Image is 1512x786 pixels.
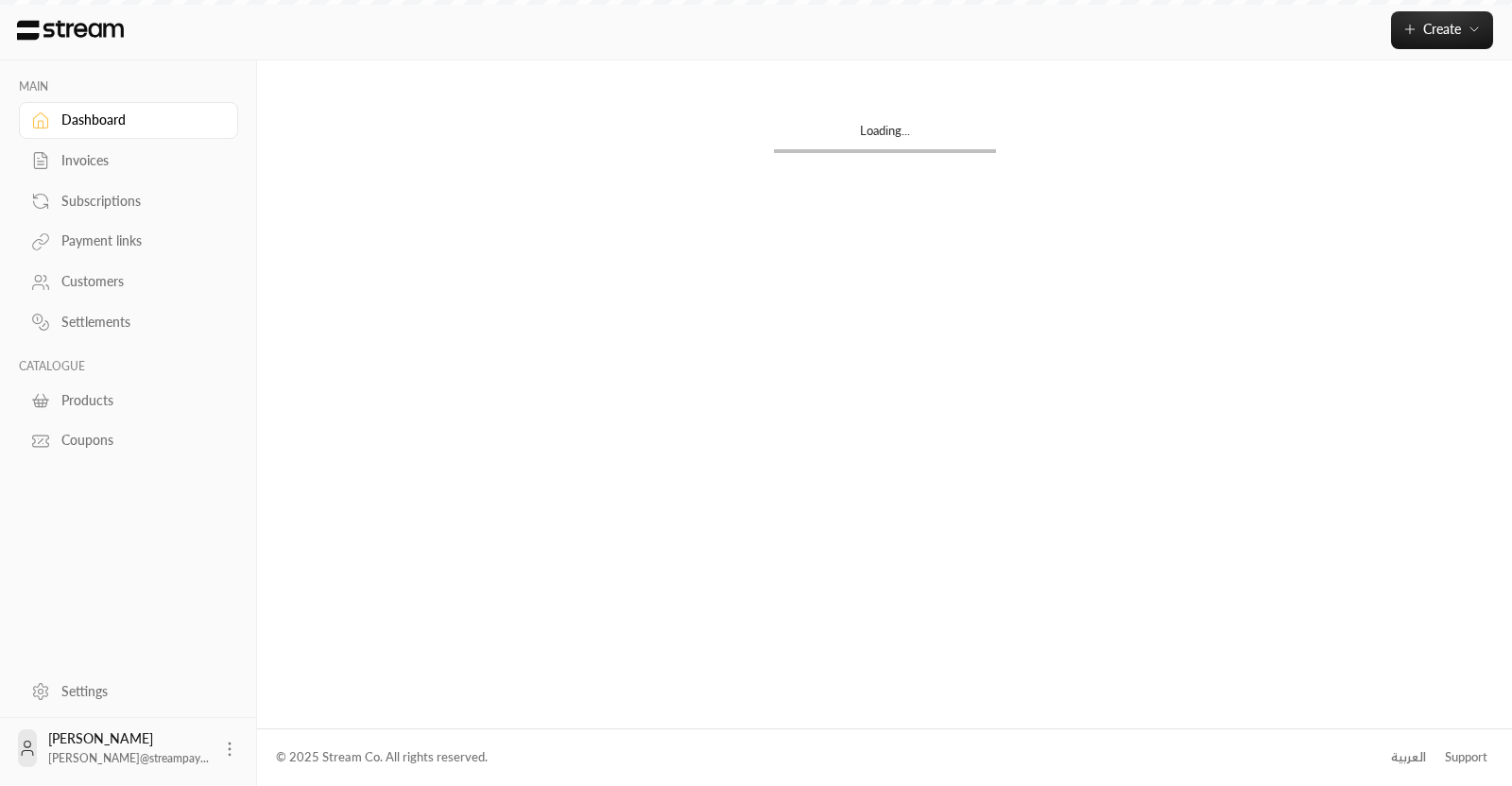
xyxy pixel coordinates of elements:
[48,729,209,767] div: [PERSON_NAME]
[61,111,215,129] div: Dashboard
[1438,741,1493,775] a: Support
[19,143,238,179] a: Invoices
[61,391,215,410] div: Products
[61,431,215,450] div: Coupons
[19,264,238,300] a: Customers
[19,673,238,709] a: Settings
[61,192,215,211] div: Subscriptions
[61,682,215,701] div: Settings
[1423,21,1461,37] span: Create
[19,102,238,139] a: Dashboard
[61,151,215,170] div: Invoices
[19,304,238,341] a: Settlements
[19,223,238,260] a: Payment links
[61,313,215,332] div: Settlements
[276,748,488,767] div: © 2025 Stream Co. All rights reserved.
[19,422,238,459] a: Coupons
[1391,748,1426,767] div: العربية
[774,122,996,149] div: Loading...
[19,182,238,219] a: Subscriptions
[61,272,215,291] div: Customers
[1391,11,1493,49] button: Create
[19,382,238,419] a: Products
[48,751,209,765] span: [PERSON_NAME]@streampay...
[19,359,238,374] p: CATALOGUE
[19,79,238,94] p: MAIN
[61,231,215,250] div: Payment links
[15,20,126,41] img: Logo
